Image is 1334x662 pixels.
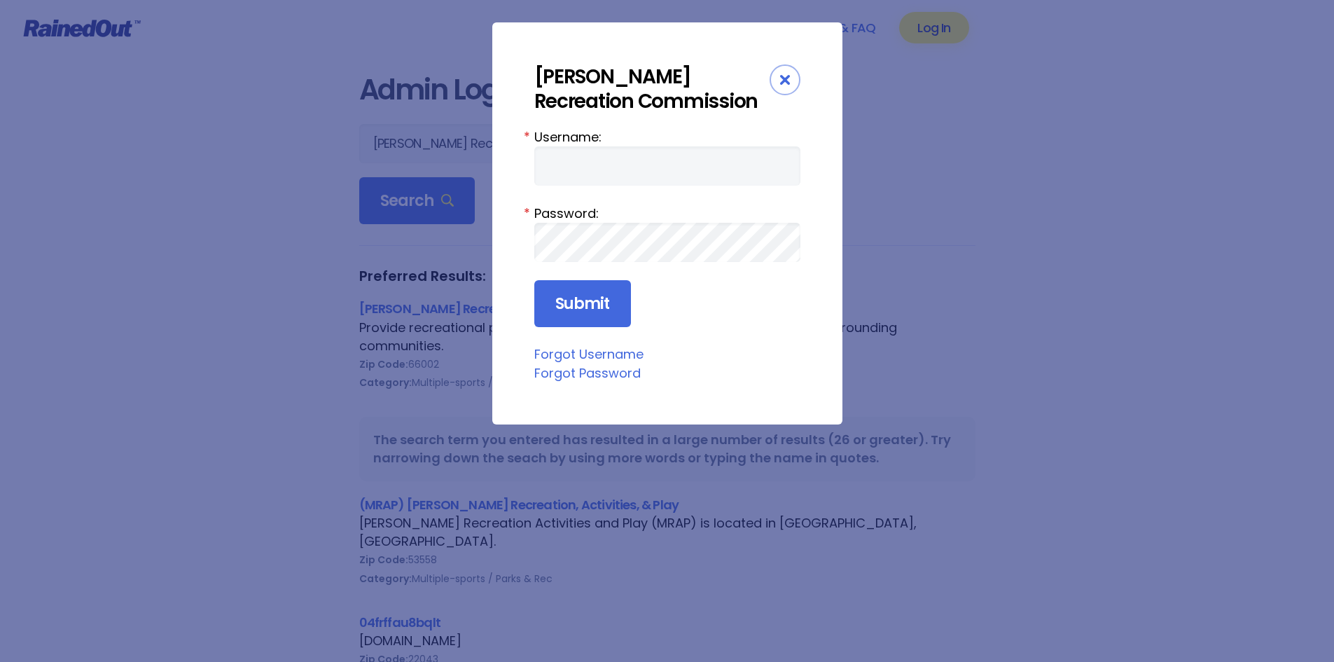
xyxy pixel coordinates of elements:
[534,127,800,146] label: Username:
[534,280,631,328] input: Submit
[534,64,770,113] div: [PERSON_NAME] Recreation Commission
[534,204,800,223] label: Password:
[534,364,641,382] a: Forgot Password
[770,64,800,95] div: Close
[534,345,644,363] a: Forgot Username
